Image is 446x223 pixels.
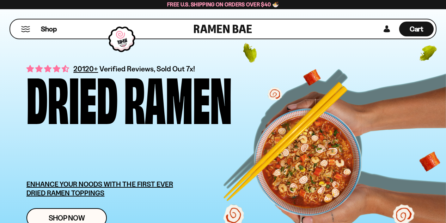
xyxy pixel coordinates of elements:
span: Shop [41,24,57,34]
span: Cart [410,25,423,33]
div: Ramen [124,72,232,121]
div: Cart [399,19,434,39]
a: Shop [41,22,57,36]
div: Dried [26,72,118,121]
span: Free U.S. Shipping on Orders over $40 🍜 [167,1,279,8]
span: Shop Now [49,214,85,222]
button: Mobile Menu Trigger [21,26,30,32]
